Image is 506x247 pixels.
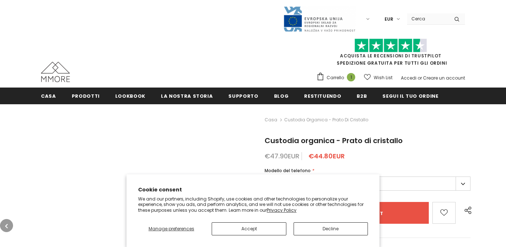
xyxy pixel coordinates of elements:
[72,93,100,100] span: Prodotti
[267,207,296,213] a: Privacy Policy
[284,116,368,124] span: Custodia organica - Prato di cristallo
[115,88,145,104] a: Lookbook
[327,74,344,81] span: Carrello
[316,72,359,83] a: Carrello 1
[357,88,367,104] a: B2B
[138,186,368,194] h2: Cookie consent
[41,88,56,104] a: Casa
[265,135,403,146] span: Custodia organica - Prato di cristallo
[138,196,368,213] p: We and our partners, including Shopify, use cookies and other technologies to personalize your ex...
[423,75,465,81] a: Creare un account
[407,13,449,24] input: Search Site
[283,6,356,32] img: Javni Razpis
[382,88,438,104] a: Segui il tuo ordine
[274,88,289,104] a: Blog
[228,88,258,104] a: supporto
[265,167,311,174] span: Modello del telefono
[283,16,356,22] a: Javni Razpis
[294,222,368,235] button: Decline
[161,93,213,100] span: La nostra storia
[149,226,194,232] span: Manage preferences
[115,93,145,100] span: Lookbook
[228,93,258,100] span: supporto
[265,116,277,124] a: Casa
[304,88,341,104] a: Restituendo
[340,53,441,59] a: Acquista le recensioni di TrustPilot
[72,88,100,104] a: Prodotti
[418,75,422,81] span: or
[41,62,70,82] img: Casi MMORE
[316,42,465,66] span: SPEDIZIONE GRATUITA PER TUTTI GLI ORDINI
[274,93,289,100] span: Blog
[265,151,299,161] span: €47.90EUR
[374,74,393,81] span: Wish List
[382,93,438,100] span: Segui il tuo ordine
[41,93,56,100] span: Casa
[364,71,393,84] a: Wish List
[308,151,345,161] span: €44.80EUR
[304,93,341,100] span: Restituendo
[354,39,427,53] img: Fidati di Pilot Stars
[138,222,204,235] button: Manage preferences
[401,75,416,81] a: Accedi
[161,88,213,104] a: La nostra storia
[347,73,355,81] span: 1
[385,16,393,23] span: EUR
[212,222,286,235] button: Accept
[357,93,367,100] span: B2B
